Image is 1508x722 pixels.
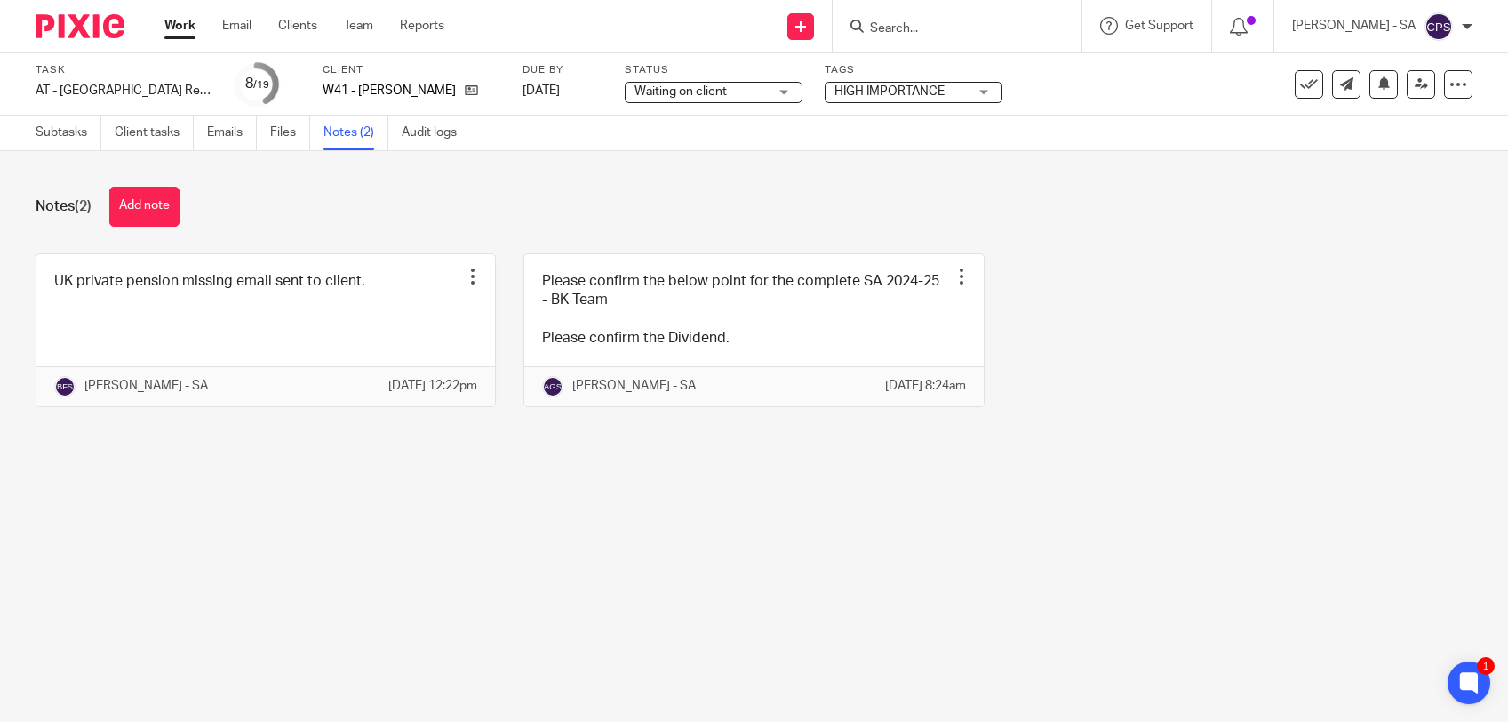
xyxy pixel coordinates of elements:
label: Client [323,63,500,77]
p: [DATE] 8:24am [885,377,966,395]
a: Audit logs [402,116,470,150]
label: Due by [523,63,602,77]
input: Search [868,21,1028,37]
img: svg%3E [1424,12,1453,41]
div: 1 [1477,657,1495,675]
a: Clients [278,17,317,35]
a: Subtasks [36,116,101,150]
a: Team [344,17,373,35]
span: [DATE] [523,84,560,97]
a: Emails [207,116,257,150]
img: svg%3E [542,376,563,397]
span: (2) [75,199,92,213]
div: 8 [245,74,269,94]
div: AT - [GEOGRAPHIC_DATA] Return - PE [DATE] [36,82,213,100]
p: [PERSON_NAME] - SA [1292,17,1416,35]
div: AT - SA Return - PE 05-04-2025 [36,82,213,100]
a: Work [164,17,195,35]
button: Add note [109,187,180,227]
span: Get Support [1125,20,1193,32]
p: [PERSON_NAME] - SA [84,377,208,395]
a: Files [270,116,310,150]
p: [DATE] 12:22pm [388,377,477,395]
img: Pixie [36,14,124,38]
label: Task [36,63,213,77]
p: [PERSON_NAME] - SA [572,377,696,395]
a: Reports [400,17,444,35]
span: Waiting on client [634,85,727,98]
label: Tags [825,63,1002,77]
span: HIGH IMPORTANCE [834,85,945,98]
h1: Notes [36,197,92,216]
p: W41 - [PERSON_NAME] [323,82,456,100]
a: Client tasks [115,116,194,150]
a: Email [222,17,251,35]
small: /19 [253,80,269,90]
label: Status [625,63,802,77]
a: Notes (2) [323,116,388,150]
img: svg%3E [54,376,76,397]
